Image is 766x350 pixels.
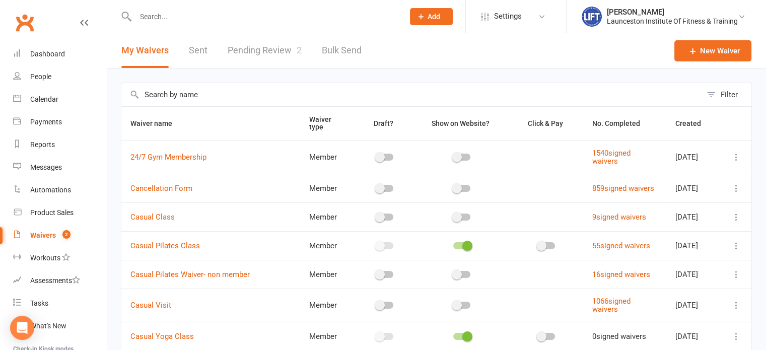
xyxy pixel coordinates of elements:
div: Dashboard [30,50,65,58]
a: 24/7 Gym Membership [130,153,206,162]
div: Messages [30,163,62,171]
button: Filter [702,83,751,106]
button: Show on Website? [423,117,501,129]
button: Created [675,117,712,129]
input: Search... [132,10,397,24]
a: Waivers 2 [13,224,106,247]
td: [DATE] [666,289,721,322]
input: Search by name [121,83,702,106]
span: Show on Website? [432,119,490,127]
button: Waiver name [130,117,183,129]
button: Click & Pay [519,117,574,129]
td: Member [300,231,356,260]
a: Casual Visit [130,301,171,310]
div: Open Intercom Messenger [10,316,34,340]
div: Tasks [30,299,48,307]
div: People [30,73,51,81]
a: Sent [189,33,207,68]
span: Waiver name [130,119,183,127]
span: 0 signed waivers [592,332,646,341]
div: Calendar [30,95,58,103]
td: Member [300,141,356,174]
a: Casual Yoga Class [130,332,194,341]
div: Payments [30,118,62,126]
a: Reports [13,133,106,156]
a: Pending Review2 [228,33,302,68]
div: Product Sales [30,208,74,217]
td: Member [300,289,356,322]
td: [DATE] [666,141,721,174]
div: Reports [30,141,55,149]
a: New Waiver [674,40,751,61]
div: Assessments [30,276,80,285]
th: Waiver type [300,107,356,141]
a: Automations [13,179,106,201]
a: 1540signed waivers [592,149,631,166]
div: Automations [30,186,71,194]
div: Waivers [30,231,56,239]
span: 2 [297,45,302,55]
button: Add [410,8,453,25]
img: thumb_image1711312309.png [582,7,602,27]
a: Clubworx [12,10,37,35]
div: What's New [30,322,66,330]
a: Product Sales [13,201,106,224]
a: Messages [13,156,106,179]
a: Tasks [13,292,106,315]
a: 859signed waivers [592,184,654,193]
span: Created [675,119,712,127]
span: Add [428,13,440,21]
a: Workouts [13,247,106,269]
a: 1066signed waivers [592,297,631,314]
a: Payments [13,111,106,133]
div: Workouts [30,254,60,262]
div: [PERSON_NAME] [607,8,738,17]
a: Cancellation Form [130,184,192,193]
a: Dashboard [13,43,106,65]
button: Draft? [365,117,404,129]
td: [DATE] [666,231,721,260]
div: Filter [721,89,738,101]
span: Settings [494,5,522,28]
a: Casual Pilates Waiver- non member [130,270,250,279]
span: Click & Pay [528,119,563,127]
a: People [13,65,106,88]
a: 55signed waivers [592,241,650,250]
span: 2 [62,230,71,239]
a: 16signed waivers [592,270,650,279]
a: Bulk Send [322,33,362,68]
a: 9signed waivers [592,213,646,222]
a: Casual Class [130,213,175,222]
td: [DATE] [666,260,721,289]
td: Member [300,174,356,202]
a: What's New [13,315,106,337]
button: My Waivers [121,33,169,68]
div: Launceston Institute Of Fitness & Training [607,17,738,26]
td: Member [300,202,356,231]
a: Assessments [13,269,106,292]
a: Calendar [13,88,106,111]
td: Member [300,260,356,289]
a: Casual Pilates Class [130,241,200,250]
span: Draft? [374,119,393,127]
th: No. Completed [583,107,666,141]
td: [DATE] [666,174,721,202]
td: [DATE] [666,202,721,231]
